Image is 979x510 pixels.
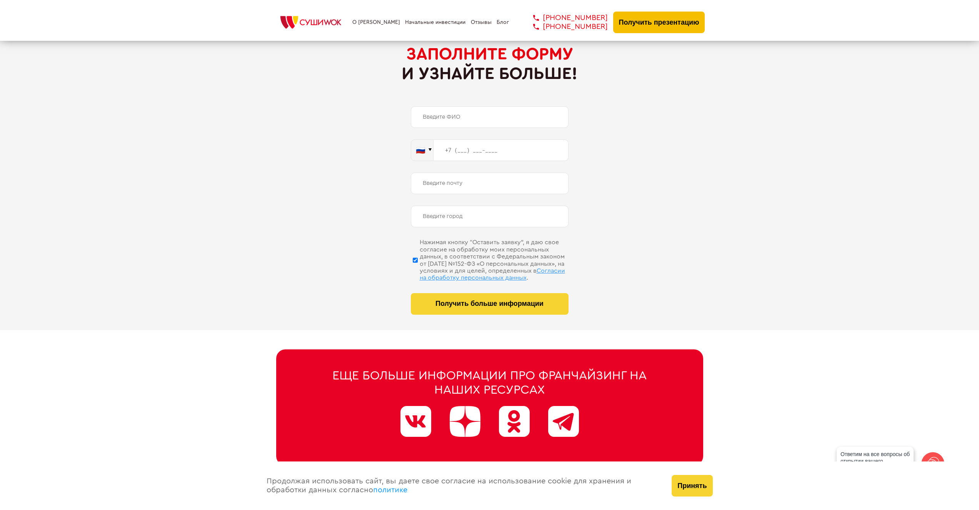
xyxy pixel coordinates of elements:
[613,12,705,33] button: Получить презентацию
[411,106,569,128] input: Введите ФИО
[435,300,544,308] span: Получить больше информации
[352,19,400,25] a: О [PERSON_NAME]
[6,44,973,83] h2: и узнайте больше!
[420,268,565,281] span: Согласии на обработку персональных данных
[411,173,569,194] input: Введите почту
[313,369,667,397] div: Еще больше информации про франчайзинг на наших ресурсах
[259,461,664,510] div: Продолжая использовать сайт, вы даете свое согласие на использование cookie для хранения и обрабо...
[420,239,569,281] div: Нажимая кнопку “Оставить заявку”, я даю свое согласие на обработку моих персональных данных, в со...
[522,13,608,22] a: [PHONE_NUMBER]
[497,19,509,25] a: Блог
[405,19,465,25] a: Начальные инвестиции
[471,19,492,25] a: Отзывы
[411,206,569,227] input: Введите город
[274,14,347,31] img: СУШИWOK
[672,475,712,497] button: Принять
[411,139,434,161] button: 🇷🇺
[434,139,569,161] input: +7 (___) ___-____
[837,447,914,475] div: Ответим на все вопросы об открытии вашего [PERSON_NAME]!
[411,293,569,315] button: Получить больше информации
[522,22,608,31] a: [PHONE_NUMBER]
[406,45,573,62] span: Заполните форму
[373,486,407,494] a: политике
